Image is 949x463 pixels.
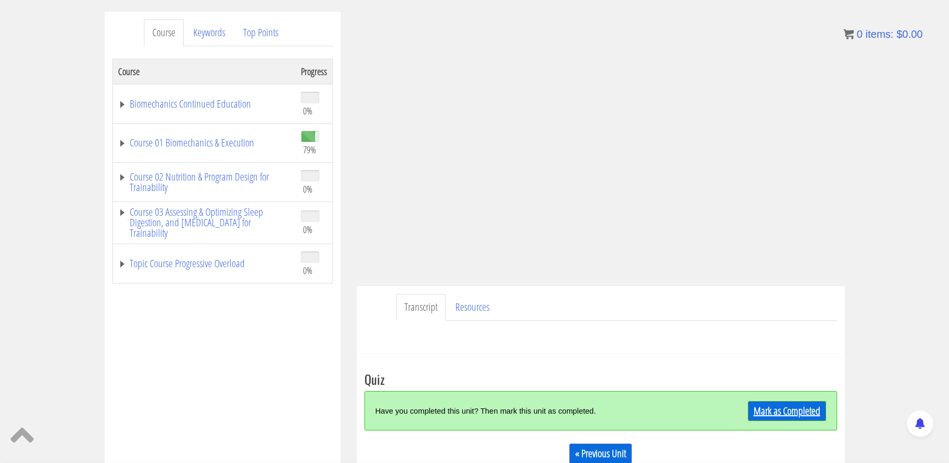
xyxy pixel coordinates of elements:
[364,372,837,386] h3: Quiz
[118,172,290,193] a: Course 02 Nutrition & Program Design for Trainability
[303,105,312,117] span: 0%
[865,28,893,40] span: items:
[303,265,312,276] span: 0%
[235,19,287,46] a: Top Points
[447,294,498,321] a: Resources
[303,224,312,235] span: 0%
[144,19,184,46] a: Course
[857,28,862,40] span: 0
[896,28,923,40] bdi: 0.00
[303,144,316,155] span: 79%
[376,399,708,422] div: Have you completed this unit? Then mark this unit as completed.
[843,29,854,39] img: icon11.png
[843,28,923,40] a: 0 items: $0.00
[118,207,290,238] a: Course 03 Assessing & Optimizing Sleep Digestion, and [MEDICAL_DATA] for Trainability
[396,294,446,321] a: Transcript
[112,59,296,84] th: Course
[748,401,826,421] a: Mark as Completed
[296,59,333,84] th: Progress
[896,28,902,40] span: $
[118,258,290,269] a: Topic Course Progressive Overload
[303,183,312,195] span: 0%
[118,138,290,148] a: Course 01 Biomechanics & Execution
[118,99,290,109] a: Biomechanics Continued Education
[185,19,234,46] a: Keywords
